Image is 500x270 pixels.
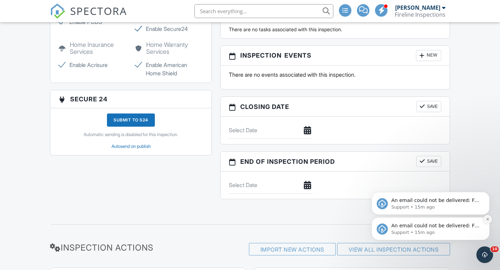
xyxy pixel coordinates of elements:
a: Automatic sending is disabled for this inspection. [84,132,178,137]
a: Autosend on publish [111,144,151,149]
button: Save [416,101,441,112]
span: Closing date [240,102,289,111]
a: SPECTORA [50,9,127,24]
a: Submit to S24 [107,113,155,132]
label: Enable Acrisure [59,61,127,69]
label: Enable Secure24 [135,25,203,33]
span: End of Inspection Period [240,157,335,166]
a: View All Inspection Actions [349,246,439,253]
label: Enable American Home Shield [135,61,203,77]
span: 10 [491,246,499,252]
div: There are no tasks associated with this inspection. [225,26,445,33]
div: New [416,50,441,61]
img: The Best Home Inspection Software - Spectora [50,3,65,19]
h3: Inspection Actions [50,243,178,252]
p: There are no events associated with this inspection. [229,71,441,78]
div: Fireline Inspections [395,11,445,18]
input: Select Date [229,177,312,194]
iframe: Intercom notifications message [361,148,500,251]
span: Events [284,51,311,60]
h5: Home Insurance Services [59,41,127,55]
span: Inspection [240,51,282,60]
div: [PERSON_NAME] [395,4,440,11]
span: SPECTORA [70,3,127,18]
h5: Home Warranty Services [135,41,203,55]
iframe: Intercom live chat [476,246,493,263]
h3: Secure 24 [50,90,211,108]
div: Submit to S24 [107,113,155,127]
div: Import New Actions [249,243,336,255]
input: Select Date [229,122,312,139]
input: Search everything... [194,4,333,18]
